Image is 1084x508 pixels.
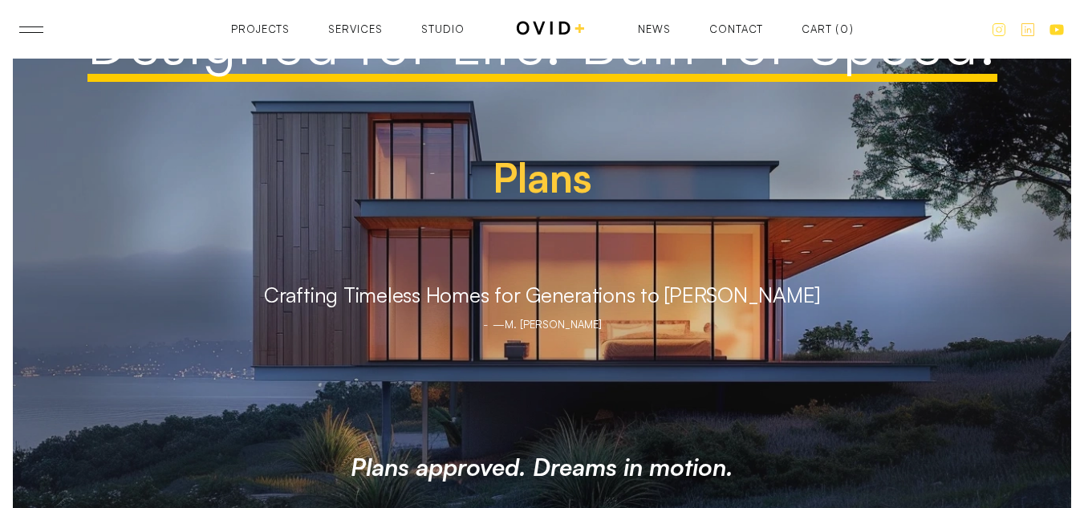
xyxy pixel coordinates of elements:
a: Studio [421,24,465,35]
div: 0 [840,24,849,35]
h3: Plans approved. Dreams in motion. [351,453,733,482]
h1: Plans [445,133,639,221]
a: Open cart [802,24,854,35]
a: Contact [709,24,763,35]
div: Cart [802,24,832,35]
a: News [638,24,671,35]
div: ) [850,24,854,35]
p: Crafting Timeless Homes for Generations to [PERSON_NAME] [253,273,831,305]
div: —M. [PERSON_NAME] [493,313,602,336]
a: Services [328,24,383,35]
div: - [483,313,489,336]
div: ( [835,24,839,35]
a: Projects [231,24,290,35]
